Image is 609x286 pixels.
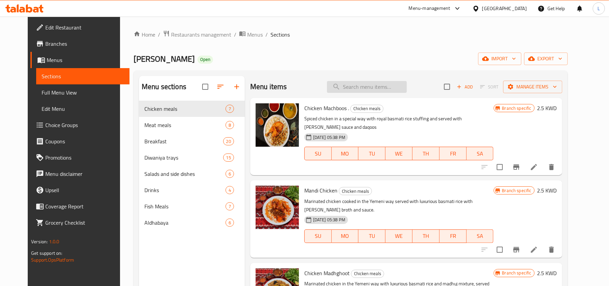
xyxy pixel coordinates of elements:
[144,186,226,194] span: Drinks
[508,242,524,258] button: Branch-specific-item
[226,106,234,112] span: 7
[226,170,234,178] div: items
[247,30,263,39] span: Menus
[467,229,494,243] button: SA
[226,105,234,113] div: items
[409,4,450,13] div: Menu-management
[499,105,534,111] span: Branch specific
[134,30,568,39] nav: breadcrumb
[476,82,503,92] span: Select section first
[530,246,538,254] a: Edit menu item
[139,149,245,166] div: Diwaniya trays15
[332,147,359,160] button: MO
[197,56,213,64] div: Open
[304,268,350,278] span: Chicken Madhghoot
[415,231,437,241] span: TH
[226,202,234,210] div: items
[30,133,130,149] a: Coupons
[467,147,494,160] button: SA
[327,81,407,93] input: search
[30,182,130,198] a: Upsell
[440,80,454,94] span: Select section
[36,101,130,117] a: Edit Menu
[304,147,332,160] button: SU
[454,82,476,92] button: Add
[250,82,287,92] h2: Menu items
[226,122,234,128] span: 8
[144,154,223,162] span: Diwaniya trays
[144,219,226,227] div: Aldhabaya
[30,19,130,36] a: Edit Restaurant
[45,40,124,48] span: Branches
[334,231,356,241] span: MO
[197,57,213,62] span: Open
[144,105,226,113] span: Chicken meals
[45,202,124,210] span: Coverage Report
[524,53,568,65] button: export
[484,55,516,63] span: import
[469,149,491,159] span: SA
[361,231,383,241] span: TU
[499,187,534,194] span: Branch specific
[134,30,155,39] a: Home
[598,5,600,12] span: L
[226,203,234,210] span: 7
[226,219,234,227] div: items
[271,30,290,39] span: Sections
[332,229,359,243] button: MO
[234,30,236,39] li: /
[304,103,349,113] span: Chicken Machboos .
[543,159,560,175] button: delete
[239,30,263,39] a: Menus
[304,115,494,131] p: Spiced chicken in a special way with royal basmati rice stuffing and served with [PERSON_NAME] sa...
[45,154,124,162] span: Promotions
[493,243,507,257] span: Select to update
[537,268,557,278] h6: 2.5 KWD
[454,82,476,92] span: Add item
[256,186,299,229] img: Mandi Chicken
[537,186,557,195] h6: 2.5 KWD
[469,231,491,241] span: SA
[334,149,356,159] span: MO
[530,55,562,63] span: export
[307,149,329,159] span: SU
[351,270,384,278] span: Chicken meals
[144,170,226,178] span: Salads and side dishes
[358,147,385,160] button: TU
[139,133,245,149] div: Breakfast20
[142,82,186,92] h2: Menu sections
[36,68,130,84] a: Sections
[144,137,223,145] span: Breakfast
[45,23,124,32] span: Edit Restaurant
[134,51,195,66] span: [PERSON_NAME]
[223,154,234,162] div: items
[304,229,332,243] button: SU
[310,217,348,223] span: [DATE] 05:38 PM
[139,198,245,214] div: Fish Meals7
[45,219,124,227] span: Grocery Checklist
[139,214,245,231] div: Aldhabaya6
[509,83,557,91] span: Manage items
[144,202,226,210] span: Fish Meals
[139,182,245,198] div: Drinks4
[508,159,524,175] button: Branch-specific-item
[158,30,160,39] li: /
[139,101,245,117] div: Chicken meals7
[482,5,527,12] div: [GEOGRAPHIC_DATA]
[171,30,231,39] span: Restaurants management
[351,105,383,113] span: Chicken meals
[440,147,467,160] button: FR
[388,231,410,241] span: WE
[139,98,245,233] nav: Menu sections
[31,249,62,258] span: Get support on:
[226,186,234,194] div: items
[30,117,130,133] a: Choice Groups
[440,229,467,243] button: FR
[385,147,413,160] button: WE
[358,229,385,243] button: TU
